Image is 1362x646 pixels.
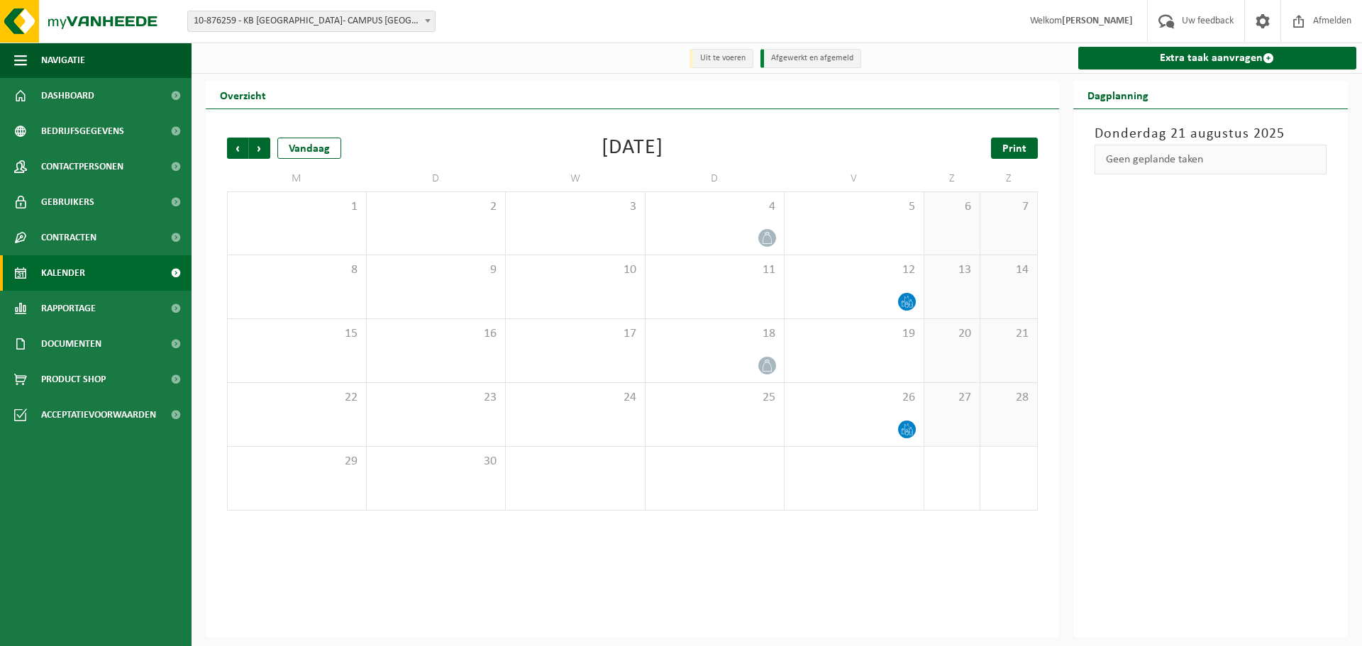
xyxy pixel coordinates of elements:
[513,390,638,406] span: 24
[374,390,499,406] span: 23
[785,166,924,191] td: V
[924,166,981,191] td: Z
[374,454,499,469] span: 30
[980,166,1037,191] td: Z
[513,199,638,215] span: 3
[41,255,85,291] span: Kalender
[41,291,96,326] span: Rapportage
[991,138,1038,159] a: Print
[987,199,1029,215] span: 7
[367,166,506,191] td: D
[41,326,101,362] span: Documenten
[987,390,1029,406] span: 28
[41,149,123,184] span: Contactpersonen
[235,454,359,469] span: 29
[1073,81,1163,108] h2: Dagplanning
[227,138,248,159] span: Vorige
[235,326,359,342] span: 15
[987,262,1029,278] span: 14
[602,138,663,159] div: [DATE]
[987,326,1029,342] span: 21
[187,11,436,32] span: 10-876259 - KB GULDENBERG VZW- CAMPUS BAMO - MOORSELE
[513,326,638,342] span: 17
[277,138,341,159] div: Vandaag
[227,166,367,191] td: M
[792,262,917,278] span: 12
[41,220,96,255] span: Contracten
[931,326,973,342] span: 20
[792,199,917,215] span: 5
[41,397,156,433] span: Acceptatievoorwaarden
[513,262,638,278] span: 10
[653,262,777,278] span: 11
[41,184,94,220] span: Gebruikers
[646,166,785,191] td: D
[690,49,753,68] li: Uit te voeren
[653,390,777,406] span: 25
[1095,123,1327,145] h3: Donderdag 21 augustus 2025
[374,262,499,278] span: 9
[41,362,106,397] span: Product Shop
[235,390,359,406] span: 22
[653,326,777,342] span: 18
[931,262,973,278] span: 13
[41,78,94,113] span: Dashboard
[374,199,499,215] span: 2
[1095,145,1327,174] div: Geen geplande taken
[931,390,973,406] span: 27
[792,390,917,406] span: 26
[249,138,270,159] span: Volgende
[235,199,359,215] span: 1
[1078,47,1357,69] a: Extra taak aanvragen
[374,326,499,342] span: 16
[653,199,777,215] span: 4
[931,199,973,215] span: 6
[792,326,917,342] span: 19
[1062,16,1133,26] strong: [PERSON_NAME]
[506,166,646,191] td: W
[1002,143,1026,155] span: Print
[235,262,359,278] span: 8
[760,49,861,68] li: Afgewerkt en afgemeld
[206,81,280,108] h2: Overzicht
[41,113,124,149] span: Bedrijfsgegevens
[41,43,85,78] span: Navigatie
[188,11,435,31] span: 10-876259 - KB GULDENBERG VZW- CAMPUS BAMO - MOORSELE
